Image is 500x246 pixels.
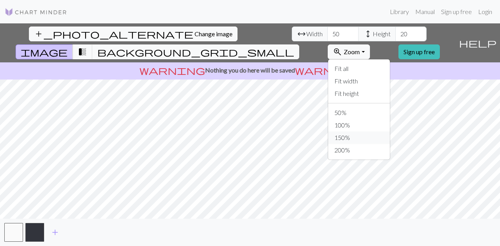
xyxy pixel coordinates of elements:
[195,30,232,37] span: Change image
[475,4,495,19] a: Login
[328,44,370,59] button: Zoom
[328,87,390,100] button: Fit height
[328,144,390,156] button: 200%
[297,28,306,39] span: arrow_range
[34,28,193,39] span: add_photo_alternate
[328,75,390,87] button: Fit width
[295,65,361,76] span: warning
[438,4,475,19] a: Sign up free
[363,28,373,39] span: height
[50,227,60,238] span: add
[78,46,87,57] span: transition_fade
[328,106,390,119] button: 50%
[3,65,497,75] p: Nothing you do here will be saved
[139,65,205,76] span: warning
[459,37,496,48] span: help
[344,48,360,55] span: Zoom
[21,46,68,57] span: image
[398,44,440,59] a: Sign up free
[333,46,342,57] span: zoom_in
[328,119,390,131] button: 100%
[5,7,67,17] img: Logo
[328,131,390,144] button: 150%
[387,4,412,19] a: Library
[455,23,500,62] button: Help
[29,27,237,41] button: Change image
[45,225,65,240] button: Add color
[306,29,323,39] span: Width
[373,29,391,39] span: Height
[328,62,390,75] button: Fit all
[97,46,294,57] span: background_grid_small
[412,4,438,19] a: Manual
